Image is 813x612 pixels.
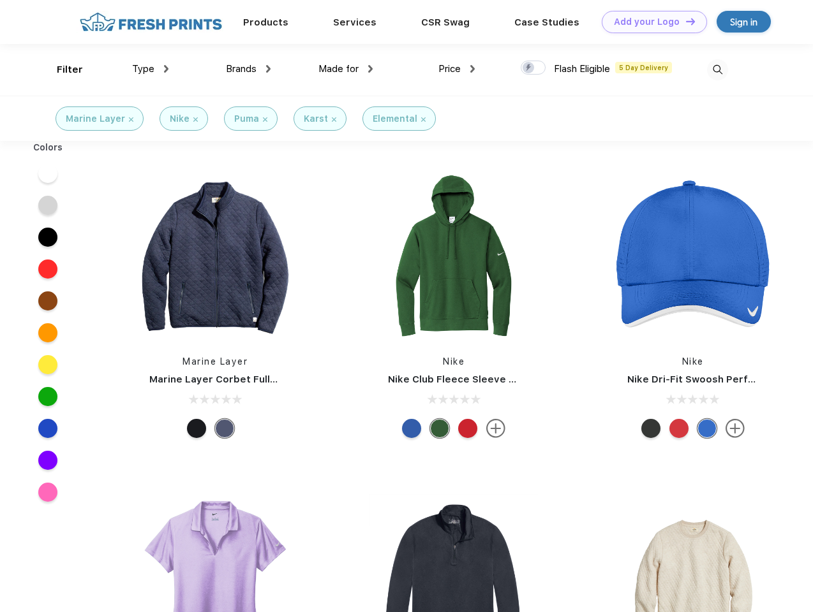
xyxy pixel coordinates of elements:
[388,374,627,385] a: Nike Club Fleece Sleeve Swoosh Pullover Hoodie
[332,117,336,122] img: filter_cancel.svg
[627,374,803,385] a: Nike Dri-Fit Swoosh Perforated Cap
[318,63,359,75] span: Made for
[57,62,83,77] div: Filter
[183,356,248,367] a: Marine Layer
[373,112,417,126] div: Elemental
[615,62,672,73] span: 5 Day Delivery
[149,374,326,385] a: Marine Layer Corbet Full-Zip Jacket
[129,117,133,122] img: filter_cancel.svg
[266,65,271,73] img: dropdown.png
[486,419,505,438] img: more.svg
[470,65,475,73] img: dropdown.png
[263,117,267,122] img: filter_cancel.svg
[215,419,234,438] div: Navy
[226,63,257,75] span: Brands
[24,141,73,154] div: Colors
[730,15,757,29] div: Sign in
[193,117,198,122] img: filter_cancel.svg
[717,11,771,33] a: Sign in
[458,419,477,438] div: University Red
[438,63,461,75] span: Price
[430,419,449,438] div: Gorge Green
[554,63,610,75] span: Flash Eligible
[707,59,728,80] img: desktop_search.svg
[170,112,190,126] div: Nike
[443,356,465,367] a: Nike
[682,356,704,367] a: Nike
[421,117,426,122] img: filter_cancel.svg
[402,419,421,438] div: Game Royal
[421,17,470,28] a: CSR Swag
[369,173,539,342] img: func=resize&h=266
[243,17,288,28] a: Products
[726,419,745,438] img: more.svg
[132,63,154,75] span: Type
[66,112,125,126] div: Marine Layer
[669,419,689,438] div: University Red
[697,419,717,438] div: Blue Sapphire
[187,419,206,438] div: Black
[686,18,695,25] img: DT
[608,173,778,342] img: func=resize&h=266
[641,419,660,438] div: Anthracite
[76,11,226,33] img: fo%20logo%202.webp
[234,112,259,126] div: Puma
[164,65,168,73] img: dropdown.png
[333,17,377,28] a: Services
[304,112,328,126] div: Karst
[368,65,373,73] img: dropdown.png
[614,17,680,27] div: Add your Logo
[130,173,300,342] img: func=resize&h=266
